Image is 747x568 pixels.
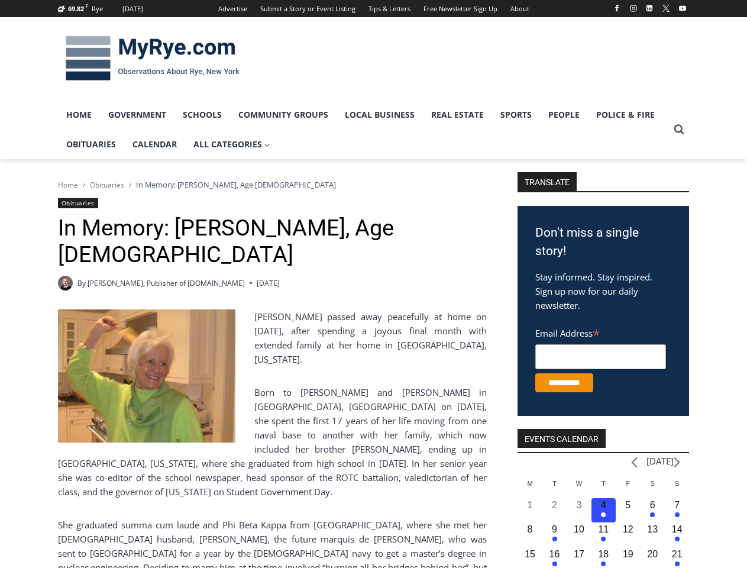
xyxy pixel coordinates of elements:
time: 7 [674,500,680,510]
time: 3 [576,500,581,510]
button: 1 [518,498,542,522]
button: 8 [518,522,542,547]
span: T [602,480,606,487]
time: 10 [574,524,584,534]
em: Has events [675,537,680,541]
a: Home [58,100,100,130]
span: W [576,480,582,487]
em: Has events [552,561,557,566]
img: MyRye.com [58,28,247,89]
span: 69.82 [68,4,84,13]
span: S [675,480,679,487]
a: YouTube [675,1,690,15]
button: 13 [641,522,665,547]
span: F [626,480,630,487]
a: Obituaries [58,130,124,159]
div: Tuesday [542,479,567,498]
span: T [552,480,557,487]
span: F [86,2,88,9]
a: Previous month [631,457,638,468]
time: 21 [672,549,683,559]
em: Has events [601,561,606,566]
a: Schools [174,100,230,130]
a: Instagram [626,1,641,15]
span: M [527,480,532,487]
a: Obituaries [90,180,124,190]
time: 6 [650,500,655,510]
img: Obituary - Barbara defrondeville [58,309,235,443]
em: Has events [675,512,680,517]
p: Stay informed. Stay inspired. Sign up now for our daily newsletter. [535,270,671,312]
em: Has events [650,512,655,517]
time: [DATE] [257,277,280,289]
time: 18 [598,549,609,559]
div: Rye [92,4,103,14]
a: Government [100,100,174,130]
button: 10 [567,522,591,547]
time: 1 [528,500,533,510]
time: 11 [598,524,609,534]
em: Has events [675,561,680,566]
time: 9 [552,524,557,534]
button: 5 [616,498,640,522]
div: Wednesday [567,479,591,498]
button: 14 Has events [665,522,689,547]
time: 8 [528,524,533,534]
a: Sports [492,100,540,130]
span: All Categories [193,138,270,151]
button: 11 Has events [591,522,616,547]
a: Author image [58,276,73,291]
div: Saturday [641,479,665,498]
time: 2 [552,500,557,510]
a: Local Business [337,100,423,130]
span: S [651,480,655,487]
a: Police & Fire [588,100,663,130]
button: 9 Has events [542,522,567,547]
span: In Memory: [PERSON_NAME], Age [DEMOGRAPHIC_DATA] [136,179,336,190]
a: Community Groups [230,100,337,130]
div: [DATE] [122,4,143,14]
time: 4 [601,500,606,510]
button: 3 [567,498,591,522]
label: Email Address [535,321,666,343]
em: Has events [601,512,606,517]
h2: Events Calendar [518,429,606,448]
a: [PERSON_NAME], Publisher of [DOMAIN_NAME] [88,278,245,288]
time: 19 [623,549,633,559]
a: Facebook [610,1,624,15]
li: [DATE] [646,453,674,469]
button: 7 Has events [665,498,689,522]
h3: Don't miss a single story! [535,224,671,261]
em: Has events [601,537,606,541]
button: 4 Has events [591,498,616,522]
div: Thursday [591,479,616,498]
a: Next month [674,457,680,468]
em: Has events [552,537,557,541]
span: By [77,277,86,289]
h1: In Memory: [PERSON_NAME], Age [DEMOGRAPHIC_DATA] [58,215,487,269]
a: Calendar [124,130,185,159]
div: Sunday [665,479,689,498]
a: All Categories [185,130,279,159]
a: People [540,100,588,130]
span: / [83,181,85,189]
time: 15 [525,549,535,559]
time: 13 [647,524,658,534]
button: 2 [542,498,567,522]
div: Friday [616,479,640,498]
span: / [129,181,131,189]
p: Born to [PERSON_NAME] and [PERSON_NAME] in [GEOGRAPHIC_DATA], [GEOGRAPHIC_DATA] on [DATE], she sp... [58,385,487,499]
time: 12 [623,524,633,534]
button: View Search Form [668,119,690,140]
strong: TRANSLATE [518,172,577,191]
time: 5 [625,500,630,510]
button: 6 Has events [641,498,665,522]
a: Home [58,180,78,190]
div: Monday [518,479,542,498]
nav: Primary Navigation [58,100,668,160]
time: 17 [574,549,584,559]
a: Real Estate [423,100,492,130]
p: [PERSON_NAME] passed away peacefully at home on [DATE], after spending a joyous final month with ... [58,309,487,366]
